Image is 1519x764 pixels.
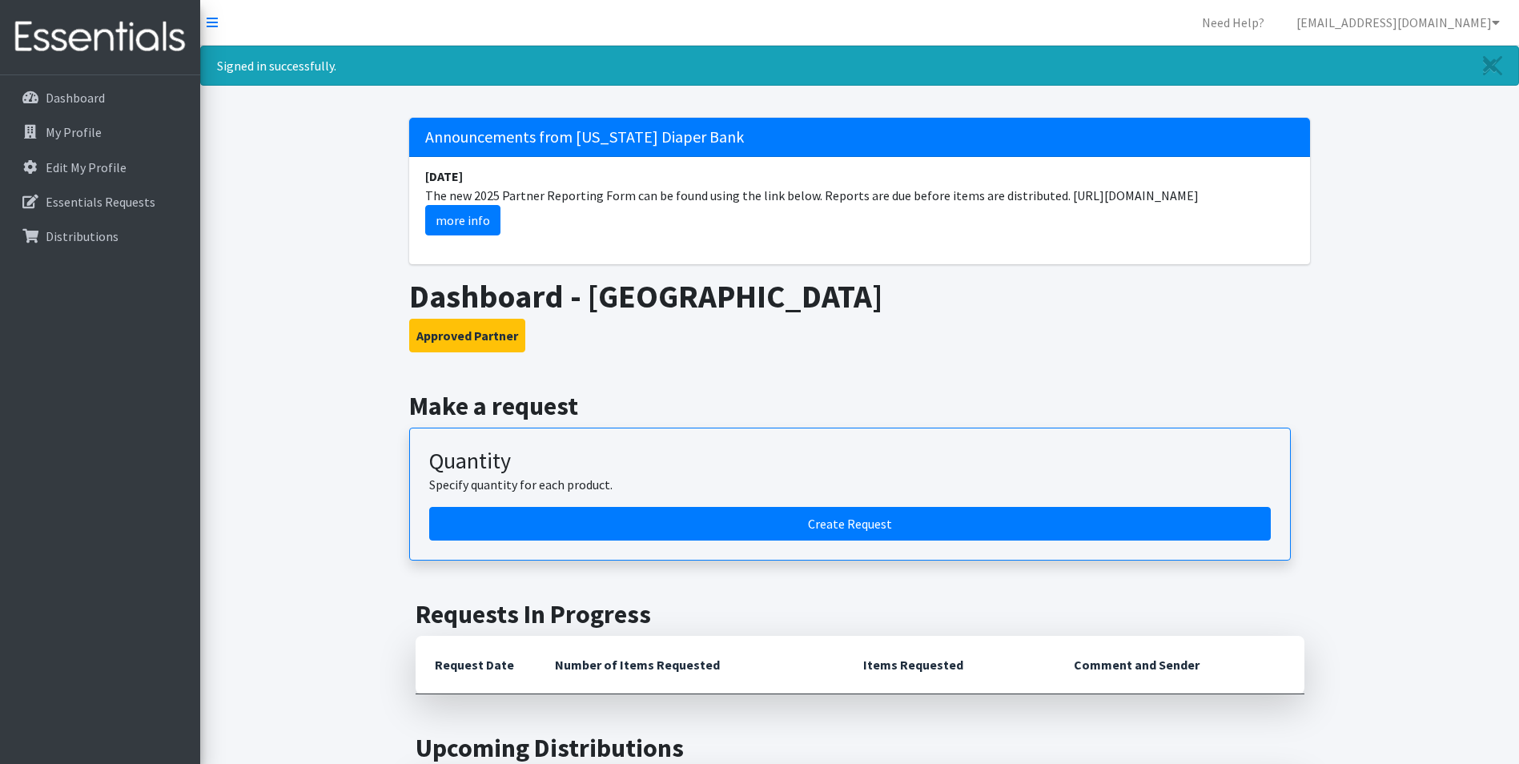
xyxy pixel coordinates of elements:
[6,116,194,148] a: My Profile
[416,599,1304,629] h2: Requests In Progress
[6,82,194,114] a: Dashboard
[409,319,525,352] button: Approved Partner
[536,636,845,694] th: Number of Items Requested
[429,507,1271,541] a: Create a request by quantity
[1055,636,1304,694] th: Comment and Sender
[1284,6,1513,38] a: [EMAIL_ADDRESS][DOMAIN_NAME]
[6,220,194,252] a: Distributions
[416,733,1304,763] h2: Upcoming Distributions
[6,186,194,218] a: Essentials Requests
[429,448,1271,475] h3: Quantity
[844,636,1055,694] th: Items Requested
[425,205,500,235] a: more info
[46,194,155,210] p: Essentials Requests
[46,159,127,175] p: Edit My Profile
[409,277,1310,316] h1: Dashboard - [GEOGRAPHIC_DATA]
[409,157,1310,245] li: The new 2025 Partner Reporting Form can be found using the link below. Reports are due before ite...
[46,228,119,244] p: Distributions
[46,124,102,140] p: My Profile
[6,151,194,183] a: Edit My Profile
[1189,6,1277,38] a: Need Help?
[1467,46,1518,85] a: Close
[409,118,1310,157] h5: Announcements from [US_STATE] Diaper Bank
[429,475,1271,494] p: Specify quantity for each product.
[6,10,194,64] img: HumanEssentials
[425,168,463,184] strong: [DATE]
[200,46,1519,86] div: Signed in successfully.
[416,636,536,694] th: Request Date
[409,391,1310,421] h2: Make a request
[46,90,105,106] p: Dashboard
